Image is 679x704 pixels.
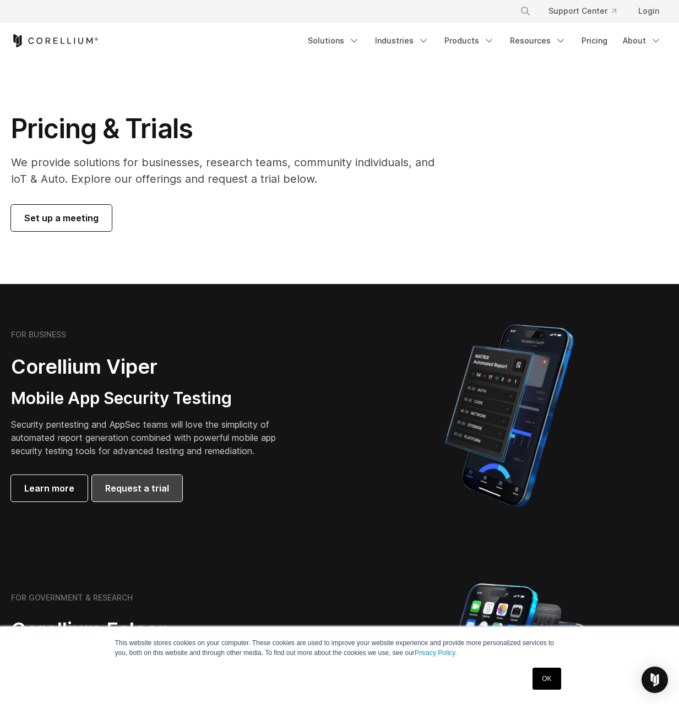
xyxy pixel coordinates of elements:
[11,205,112,231] a: Set up a meeting
[11,154,442,187] p: We provide solutions for businesses, research teams, community individuals, and IoT & Auto. Explo...
[105,482,169,495] span: Request a trial
[24,211,99,225] span: Set up a meeting
[301,31,366,51] a: Solutions
[503,31,573,51] a: Resources
[438,31,501,51] a: Products
[507,1,668,21] div: Navigation Menu
[11,112,442,145] h1: Pricing & Trials
[11,34,99,47] a: Corellium Home
[11,354,287,379] h2: Corellium Viper
[415,649,457,657] a: Privacy Policy.
[426,319,592,512] img: Corellium MATRIX automated report on iPhone showing app vulnerability test results across securit...
[575,31,614,51] a: Pricing
[11,618,313,642] h2: Corellium Falcon
[629,1,668,21] a: Login
[92,475,182,501] a: Request a trial
[24,482,74,495] span: Learn more
[642,667,668,693] div: Open Intercom Messenger
[533,668,561,690] a: OK
[368,31,436,51] a: Industries
[11,330,66,340] h6: FOR BUSINESS
[115,638,564,658] p: This website stores cookies on your computer. These cookies are used to improve your website expe...
[616,31,668,51] a: About
[540,1,625,21] a: Support Center
[11,388,287,409] h3: Mobile App Security Testing
[11,418,287,457] p: Security pentesting and AppSec teams will love the simplicity of automated report generation comb...
[515,1,535,21] button: Search
[11,593,133,603] h6: FOR GOVERNMENT & RESEARCH
[11,475,88,501] a: Learn more
[301,31,668,51] div: Navigation Menu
